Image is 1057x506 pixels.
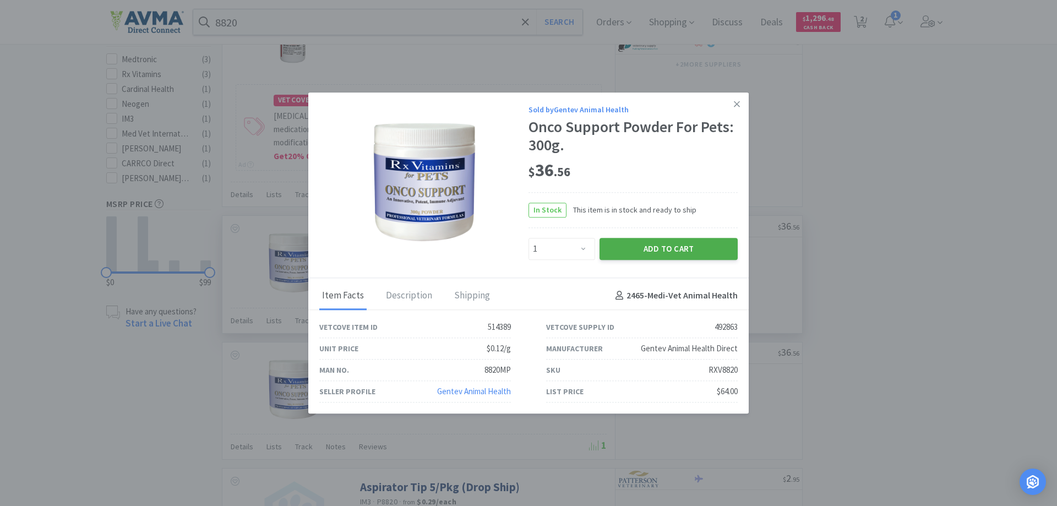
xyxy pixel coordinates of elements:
div: Man No. [319,364,349,376]
div: Manufacturer [546,342,603,355]
div: Onco Support Powder For Pets: 300g. [528,118,738,155]
h4: 2465 - Medi-Vet Animal Health [611,289,738,303]
div: Vetcove Item ID [319,321,378,333]
div: Description [383,282,435,310]
div: SKU [546,364,560,376]
span: $ [528,164,535,179]
div: $0.12/g [487,342,511,355]
div: Shipping [451,282,493,310]
div: Seller Profile [319,385,375,398]
span: This item is in stock and ready to ship [566,204,696,216]
div: Unit Price [319,342,358,355]
span: In Stock [529,203,566,217]
a: Gentev Animal Health [437,386,511,396]
div: 514389 [488,320,511,334]
div: Vetcove Supply ID [546,321,614,333]
div: RXV8820 [709,363,738,377]
div: Sold by Gentev Animal Health [528,104,738,116]
span: 36 [528,159,570,181]
div: 8820MP [484,363,511,377]
div: List Price [546,385,584,398]
span: . 56 [554,164,570,179]
div: 492863 [715,320,738,334]
img: c500f931e6d7467382fc4251efdba806.png [352,110,495,253]
button: Add to Cart [600,238,738,260]
div: Open Intercom Messenger [1020,469,1046,495]
div: Gentev Animal Health Direct [641,342,738,355]
div: $64.00 [717,385,738,398]
div: Item Facts [319,282,367,310]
